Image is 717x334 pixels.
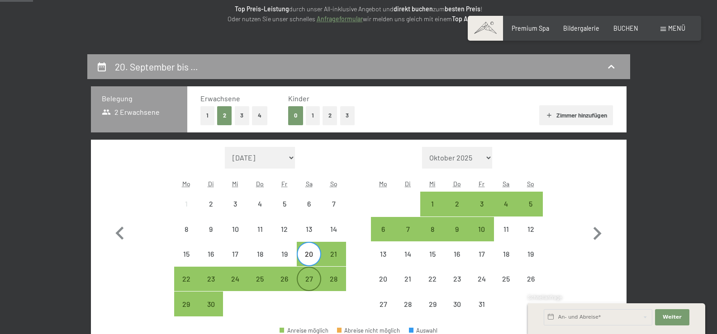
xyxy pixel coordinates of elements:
div: Abreise nicht möglich [396,242,420,266]
div: 11 [249,226,271,248]
span: BUCHEN [613,24,638,32]
div: Abreise möglich [272,267,297,291]
div: Abreise nicht möglich [297,217,321,241]
abbr: Samstag [306,180,313,188]
button: Vorheriger Monat [107,147,133,317]
div: 30 [199,301,222,323]
div: Tue Oct 28 2025 [396,292,420,316]
div: Tue Sep 09 2025 [199,217,223,241]
div: Mon Oct 27 2025 [371,292,395,316]
div: Auswahl [409,328,438,334]
abbr: Donnerstag [256,180,264,188]
div: 17 [470,250,493,273]
div: 27 [372,301,394,323]
div: Abreise nicht möglich [494,267,518,291]
div: Abreise nicht möglich [174,242,199,266]
div: Fri Oct 10 2025 [469,217,494,241]
div: Wed Oct 08 2025 [420,217,445,241]
div: 19 [273,250,296,273]
a: Bildergalerie [563,24,599,32]
div: Tue Sep 30 2025 [199,292,223,316]
div: 25 [249,275,271,298]
div: Wed Oct 01 2025 [420,192,445,216]
div: 18 [249,250,271,273]
div: Sat Sep 20 2025 [297,242,321,266]
div: Sat Oct 18 2025 [494,242,518,266]
div: Thu Sep 11 2025 [248,217,272,241]
div: 26 [273,275,296,298]
div: Fri Oct 24 2025 [469,267,494,291]
div: 4 [495,200,518,223]
div: Abreise nicht möglich [371,292,395,316]
div: Thu Sep 04 2025 [248,192,272,216]
div: Abreise möglich [469,217,494,241]
div: Mon Oct 13 2025 [371,242,395,266]
div: Abreise möglich [321,267,346,291]
div: Wed Sep 10 2025 [223,217,247,241]
div: Abreise möglich [420,192,445,216]
div: Sat Oct 25 2025 [494,267,518,291]
div: Abreise nicht möglich [272,217,297,241]
div: Fri Oct 17 2025 [469,242,494,266]
div: Sun Oct 05 2025 [518,192,543,216]
div: Wed Oct 22 2025 [420,267,445,291]
div: Tue Oct 21 2025 [396,267,420,291]
div: Abreise möglich [297,267,321,291]
div: Abreise möglich [494,192,518,216]
div: Thu Oct 02 2025 [445,192,469,216]
div: Abreise möglich [297,242,321,266]
div: 21 [322,250,345,273]
button: 3 [235,106,250,125]
div: 5 [273,200,296,223]
div: 29 [421,301,444,323]
div: Abreise nicht möglich [420,292,445,316]
abbr: Montag [379,180,387,188]
div: 25 [495,275,518,298]
div: 5 [519,200,542,223]
div: Sun Sep 21 2025 [321,242,346,266]
div: 7 [397,226,419,248]
div: 2 [446,200,468,223]
abbr: Mittwoch [429,180,436,188]
div: 18 [495,250,518,273]
div: Fri Sep 26 2025 [272,267,297,291]
div: Abreise nicht möglich [518,242,543,266]
div: 16 [199,250,222,273]
div: Abreise möglich [371,217,395,241]
div: Abreise nicht möglich [469,267,494,291]
div: Abreise nicht möglich [321,192,346,216]
div: 6 [372,226,394,248]
div: Mon Sep 29 2025 [174,292,199,316]
abbr: Freitag [281,180,287,188]
button: Weiter [655,309,689,325]
div: Abreise möglich [469,192,494,216]
div: 29 [175,301,198,323]
div: 28 [322,275,345,298]
div: Abreise nicht möglich [518,267,543,291]
div: 28 [397,301,419,323]
div: Abreise nicht möglich [174,192,199,216]
div: 8 [175,226,198,248]
span: 2 Erwachsene [102,107,160,117]
button: 3 [340,106,355,125]
div: 21 [397,275,419,298]
abbr: Dienstag [405,180,411,188]
div: 20 [298,250,320,273]
div: Tue Sep 16 2025 [199,242,223,266]
abbr: Sonntag [527,180,534,188]
div: Fri Oct 31 2025 [469,292,494,316]
div: Abreise nicht möglich [420,267,445,291]
div: 3 [224,200,247,223]
abbr: Sonntag [330,180,337,188]
h2: 20. September bis … [115,61,198,72]
div: Sat Oct 04 2025 [494,192,518,216]
div: 9 [446,226,468,248]
div: Abreise nicht möglich [396,267,420,291]
div: Abreise nicht möglich [223,192,247,216]
div: Abreise möglich [199,292,223,316]
div: Abreise möglich [445,192,469,216]
div: Thu Sep 25 2025 [248,267,272,291]
div: 23 [199,275,222,298]
div: Fri Sep 05 2025 [272,192,297,216]
div: Sun Oct 19 2025 [518,242,543,266]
